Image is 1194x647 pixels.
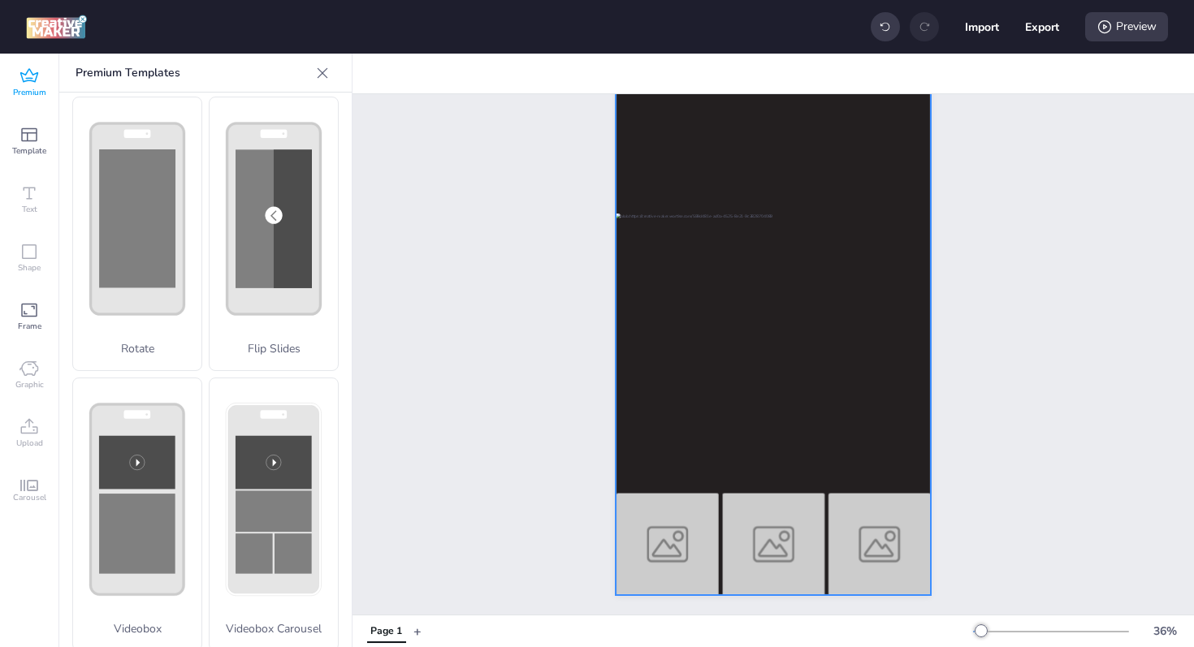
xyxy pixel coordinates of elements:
[12,144,46,157] span: Template
[359,617,413,645] div: Tabs
[1085,12,1168,41] div: Preview
[73,620,201,637] p: Videobox
[73,340,201,357] p: Rotate
[1025,10,1059,44] button: Export
[413,617,422,645] button: +
[1145,623,1184,640] div: 36 %
[18,320,41,333] span: Frame
[26,15,87,39] img: logo Creative Maker
[76,54,309,93] p: Premium Templates
[16,437,43,450] span: Upload
[210,620,338,637] p: Videobox Carousel
[13,86,46,99] span: Premium
[18,261,41,274] span: Shape
[15,378,44,391] span: Graphic
[965,10,999,44] button: Import
[370,624,402,639] div: Page 1
[210,340,338,357] p: Flip Slides
[22,203,37,216] span: Text
[13,491,46,504] span: Carousel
